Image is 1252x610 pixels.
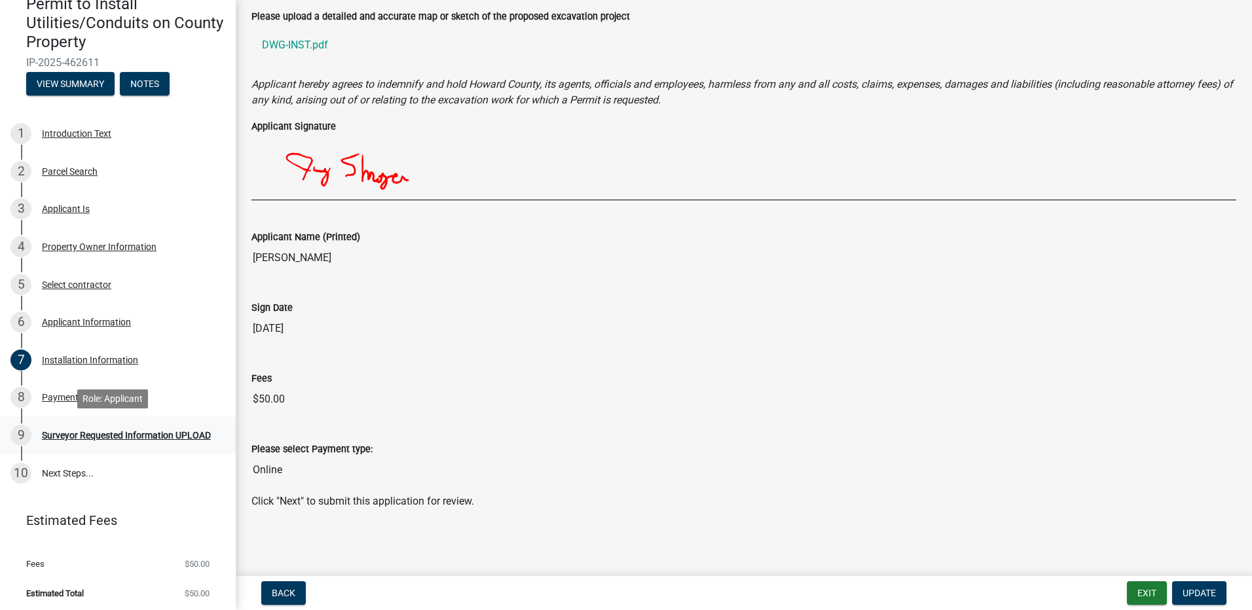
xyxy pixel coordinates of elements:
a: Estimated Fees [10,507,215,533]
div: Applicant Is [42,204,90,213]
label: Applicant Name (Printed) [251,233,360,242]
img: W777zJjAAAAAElFTkSuQmCC [251,134,924,200]
button: Exit [1127,581,1167,605]
i: Applicant hereby agrees to indemnify and hold Howard County, its agents, officials and employees,... [251,78,1233,106]
div: 1 [10,123,31,144]
div: Property Owner Information [42,242,156,251]
label: Please select Payment type: [251,445,373,454]
label: Fees [251,374,272,384]
span: Update [1183,588,1216,598]
label: Sign Date [251,304,293,313]
div: Applicant Information [42,317,131,327]
div: 10 [10,463,31,484]
div: 3 [10,198,31,219]
label: Applicant Signature [251,122,336,132]
span: Fees [26,560,45,568]
div: Introduction Text [42,129,111,138]
div: 5 [10,274,31,295]
div: Surveyor Requested Information UPLOAD [42,431,211,440]
div: 8 [10,387,31,408]
div: Select contractor [42,280,111,289]
button: Back [261,581,306,605]
div: 2 [10,161,31,182]
button: Notes [120,72,170,96]
span: $50.00 [185,589,210,598]
div: Parcel Search [42,167,98,176]
p: Click "Next" to submit this application for review. [251,493,1236,509]
button: View Summary [26,72,115,96]
div: Payment [42,393,79,402]
button: Update [1172,581,1226,605]
a: DWG-INST.pdf [251,29,1236,61]
div: Installation Information [42,355,138,365]
wm-modal-confirm: Notes [120,80,170,90]
wm-modal-confirm: Summary [26,80,115,90]
span: $50.00 [185,560,210,568]
div: 9 [10,425,31,446]
span: IP-2025-462611 [26,56,210,69]
label: Please upload a detailed and accurate map or sketch of the proposed excavation project [251,12,630,22]
span: Back [272,588,295,598]
div: 7 [10,350,31,370]
div: 6 [10,312,31,332]
div: Role: Applicant [77,389,148,408]
span: Estimated Total [26,589,84,598]
div: 4 [10,236,31,257]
